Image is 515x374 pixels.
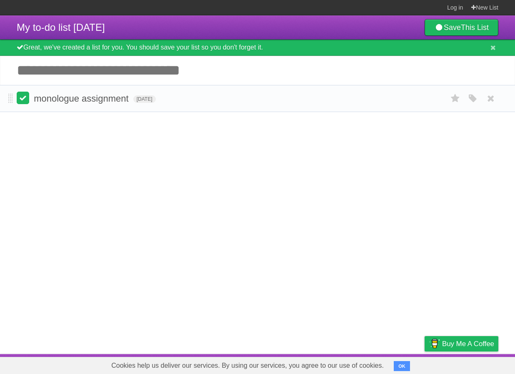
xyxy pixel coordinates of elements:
[442,337,494,351] span: Buy me a coffee
[447,92,463,105] label: Star task
[394,361,410,371] button: OK
[414,356,435,372] a: Privacy
[133,95,156,103] span: [DATE]
[103,357,392,374] span: Cookies help us deliver our services. By using our services, you agree to our use of cookies.
[446,356,498,372] a: Suggest a feature
[425,336,498,352] a: Buy me a coffee
[17,92,29,104] label: Done
[17,22,105,33] span: My to-do list [DATE]
[314,356,331,372] a: About
[385,356,404,372] a: Terms
[341,356,375,372] a: Developers
[461,23,489,32] b: This List
[34,93,130,104] span: monologue assignment
[429,337,440,351] img: Buy me a coffee
[425,19,498,36] a: SaveThis List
